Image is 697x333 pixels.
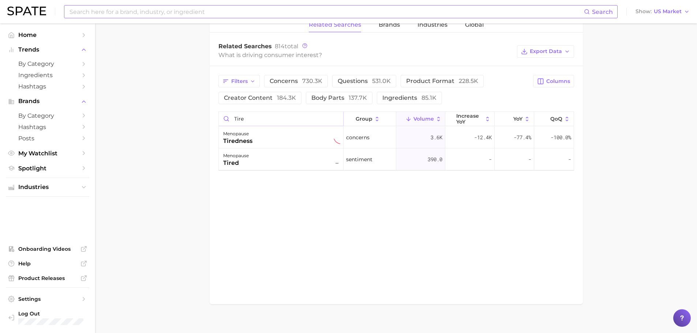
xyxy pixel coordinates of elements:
button: ShowUS Market [634,7,692,16]
a: Log out. Currently logged in with e-mail anna.katsnelson@mane.com. [6,308,89,327]
span: Global [465,22,484,28]
span: Help [18,260,77,267]
button: Export Data [517,45,574,58]
span: concerns [346,133,370,142]
a: Spotlight [6,163,89,174]
span: Home [18,31,77,38]
span: Search [592,8,613,15]
span: body parts [311,94,367,101]
a: by Category [6,58,89,69]
span: by Category [18,112,77,119]
button: Volume [396,112,445,126]
button: YoY [495,112,534,126]
a: Product Releases [6,273,89,284]
div: menopause [223,129,252,138]
span: - [528,155,531,164]
button: Trends [6,44,89,55]
div: menopause [223,151,249,160]
a: Home [6,29,89,41]
span: product format [406,77,478,84]
span: Trends [18,46,77,53]
span: Show [636,10,652,14]
button: Columns [533,75,574,87]
a: Hashtags [6,121,89,133]
span: Related Searches [218,43,272,50]
input: Search here for a brand, industry, or ingredient [69,5,584,18]
span: creator content [224,94,296,101]
span: 137.7k [349,94,367,101]
span: -77.4% [514,133,531,142]
a: Help [6,258,89,269]
span: YoY [513,116,522,122]
button: Filters [218,75,260,87]
a: Settings [6,294,89,304]
button: menopausetired–sentiment390.0--- [219,148,574,170]
a: Onboarding Videos [6,243,89,254]
button: menopausetirednesssustained declinerconcerns3.6k-12.4k-77.4%-100.0% [219,126,574,148]
button: group [344,112,396,126]
button: Industries [6,182,89,193]
div: What is driving consumer interest? [218,50,513,60]
span: 730.3k [302,77,322,84]
span: Product Releases [18,275,77,281]
span: Ingredients [18,72,77,79]
span: 228.5k [459,77,478,84]
button: increase YoY [445,112,494,126]
span: by Category [18,60,77,67]
span: group [356,116,372,122]
span: - [489,155,492,164]
span: concerns [270,77,322,84]
span: sentiment [346,155,372,164]
span: My Watchlist [18,150,77,157]
a: by Category [6,110,89,121]
span: Related Searches [309,22,361,28]
span: 85.1k [421,94,436,101]
span: -100.0% [551,133,571,142]
span: Industries [417,22,447,28]
span: total [275,43,298,50]
span: questions [338,77,391,84]
span: 184.3k [277,94,296,101]
span: Settings [18,296,77,302]
span: Hashtags [18,83,77,90]
span: - [568,155,571,164]
span: Brands [18,98,77,105]
a: Posts [6,133,89,144]
img: sustained decliner [334,138,340,144]
span: Brands [379,22,400,28]
span: Columns [546,78,570,84]
input: Search in menopause [219,112,343,126]
div: tired [223,159,249,167]
span: Posts [18,135,77,142]
span: 814 [275,43,285,50]
span: Spotlight [18,165,77,172]
span: QoQ [550,116,562,122]
span: 3.6k [431,133,442,142]
a: Hashtags [6,81,89,92]
span: US Market [654,10,682,14]
span: 531.0k [372,77,391,84]
span: 390.0 [428,155,442,164]
span: Industries [18,184,77,190]
span: increase YoY [456,113,483,125]
span: ingredients [382,94,436,101]
span: Onboarding Videos [18,246,77,252]
span: Export Data [530,48,562,54]
span: Volume [413,116,434,122]
img: SPATE [7,7,46,15]
button: Brands [6,96,89,107]
span: Log Out [18,310,93,317]
button: QoQ [534,112,574,126]
a: Ingredients [6,69,89,81]
span: Hashtags [18,124,77,130]
span: Filters [231,78,248,84]
span: -12.4k [474,133,492,142]
a: My Watchlist [6,148,89,159]
div: tiredness [223,137,252,145]
span: – [334,159,340,167]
